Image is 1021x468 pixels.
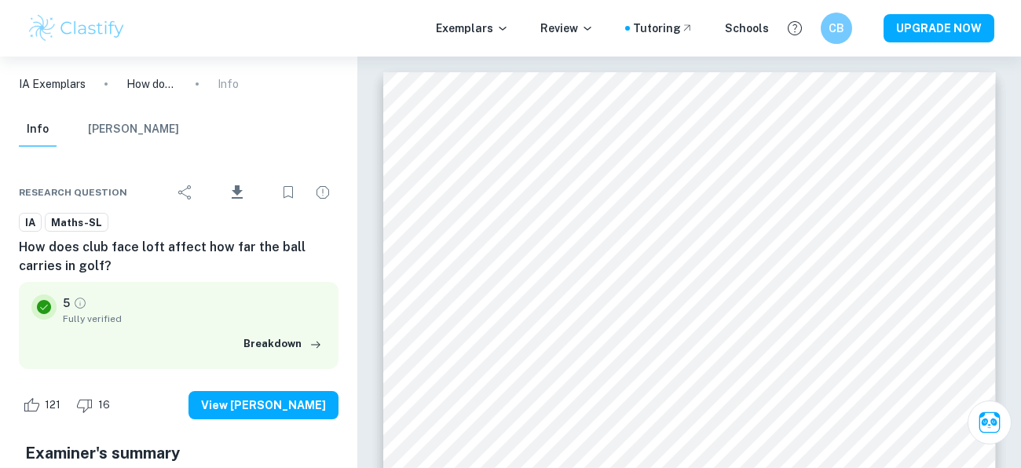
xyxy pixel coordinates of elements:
[88,112,179,147] button: [PERSON_NAME]
[90,397,119,413] span: 16
[20,215,41,231] span: IA
[46,215,108,231] span: Maths-SL
[19,238,339,276] h6: How does club face loft affect how far the ball carries in golf?
[63,294,70,312] p: 5
[436,20,509,37] p: Exemplars
[19,393,69,418] div: Like
[63,312,326,326] span: Fully verified
[27,13,126,44] img: Clastify logo
[821,13,852,44] button: CB
[36,397,69,413] span: 121
[540,20,594,37] p: Review
[19,75,86,93] a: IA Exemplars
[170,177,201,208] div: Share
[307,177,339,208] div: Report issue
[126,75,177,93] p: How does club face loft affect how far the ball carries in golf?
[725,20,769,37] a: Schools
[19,213,42,232] a: IA
[240,332,326,356] button: Breakdown
[781,15,808,42] button: Help and Feedback
[19,112,57,147] button: Info
[828,20,846,37] h6: CB
[25,441,332,465] h5: Examiner's summary
[968,400,1012,444] button: Ask Clai
[45,213,108,232] a: Maths-SL
[633,20,693,37] a: Tutoring
[273,177,304,208] div: Bookmark
[72,393,119,418] div: Dislike
[73,296,87,310] a: Grade fully verified
[188,391,339,419] button: View [PERSON_NAME]
[19,185,127,199] span: Research question
[204,172,269,213] div: Download
[218,75,239,93] p: Info
[884,14,994,42] button: UPGRADE NOW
